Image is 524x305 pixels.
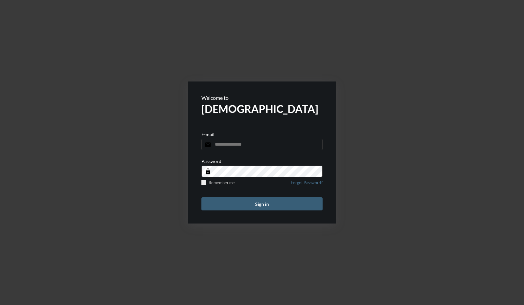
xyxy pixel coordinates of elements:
p: Password [201,158,221,164]
label: Remember me [201,180,235,185]
h2: [DEMOGRAPHIC_DATA] [201,102,323,115]
p: Welcome to [201,95,323,101]
button: Sign in [201,197,323,210]
p: E-mail [201,132,215,137]
a: Forgot Password? [291,180,323,189]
